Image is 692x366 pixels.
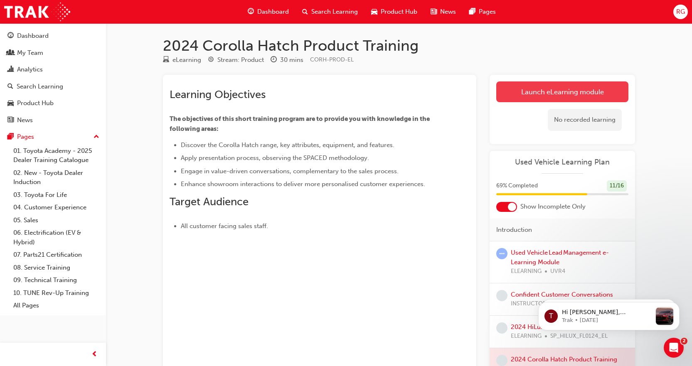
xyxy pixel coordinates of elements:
[10,299,103,312] a: All Pages
[496,355,507,366] span: learningRecordVerb_NONE-icon
[440,7,456,17] span: News
[496,181,538,191] span: 69 % Completed
[496,322,507,334] span: learningRecordVerb_NONE-icon
[10,226,103,248] a: 06. Electrification (EV & Hybrid)
[7,49,14,57] span: people-icon
[3,129,103,145] button: Pages
[172,55,201,65] div: eLearning
[7,100,14,107] span: car-icon
[463,3,502,20] a: pages-iconPages
[431,7,437,17] span: news-icon
[3,28,103,44] a: Dashboard
[302,7,308,17] span: search-icon
[7,117,14,124] span: news-icon
[10,261,103,274] a: 08. Service Training
[3,62,103,77] a: Analytics
[10,214,103,227] a: 05. Sales
[7,133,14,141] span: pages-icon
[257,7,289,17] span: Dashboard
[10,287,103,300] a: 10. TUNE Rev-Up Training
[4,2,70,21] img: Trak
[10,274,103,287] a: 09. Technical Training
[271,55,303,65] div: Duration
[469,7,475,17] span: pages-icon
[673,5,688,19] button: RG
[17,31,49,41] div: Dashboard
[17,132,34,142] div: Pages
[511,332,542,341] span: ELEARNING
[3,45,103,61] a: My Team
[424,3,463,20] a: news-iconNews
[496,157,628,167] a: Used Vehicle Learning Plan
[94,132,99,142] span: up-icon
[17,65,43,74] div: Analytics
[17,98,54,108] div: Product Hub
[3,79,103,94] a: Search Learning
[170,88,266,101] span: Learning Objectives
[511,299,558,309] span: INSTRUCTOR LED
[511,323,599,331] a: 2024 HiLux Product eLearning
[91,349,98,360] span: prev-icon
[17,115,33,125] div: News
[3,113,103,128] a: News
[550,267,565,276] span: UVR4
[607,180,627,192] div: 11 / 16
[3,27,103,129] button: DashboardMy TeamAnalyticsSearch LearningProduct HubNews
[479,7,496,17] span: Pages
[311,7,358,17] span: Search Learning
[217,55,264,65] div: Stream: Product
[248,7,254,17] span: guage-icon
[511,291,613,298] a: Confident Customer Conversations
[163,37,635,55] h1: 2024 Corolla Hatch Product Training
[364,3,424,20] a: car-iconProduct Hub
[208,55,264,65] div: Stream
[181,167,399,175] span: Engage in value-driven conversations, complementary to the sales process.
[181,154,369,162] span: Apply presentation process, observing the SPACED methodology.
[496,248,507,259] span: learningRecordVerb_ATTEMPT-icon
[163,56,169,64] span: learningResourceType_ELEARNING-icon
[181,141,394,149] span: Discover the Corolla Hatch range, key attributes, equipment, and features.
[280,55,303,65] div: 30 mins
[371,7,377,17] span: car-icon
[7,66,14,74] span: chart-icon
[548,109,622,131] div: No recorded learning
[17,48,43,58] div: My Team
[10,248,103,261] a: 07. Parts21 Certification
[36,31,126,39] p: Message from Trak, sent 10w ago
[381,7,417,17] span: Product Hub
[526,285,692,344] iframe: Intercom notifications message
[676,7,685,17] span: RG
[271,56,277,64] span: clock-icon
[181,222,268,230] span: All customer facing sales staff.
[17,82,63,91] div: Search Learning
[496,225,532,235] span: Introduction
[520,202,586,211] span: Show Incomplete Only
[163,55,201,65] div: Type
[36,23,124,211] span: Hi [PERSON_NAME], [PERSON_NAME] has revealed the next-generation RAV4, featuring its first ever P...
[7,83,13,91] span: search-icon
[681,338,687,344] span: 2
[241,3,296,20] a: guage-iconDashboard
[664,338,684,358] iframe: Intercom live chat
[3,96,103,111] a: Product Hub
[7,32,14,40] span: guage-icon
[10,189,103,201] a: 03. Toyota For Life
[496,81,628,102] a: Launch eLearning module
[310,56,354,63] span: Learning resource code
[10,201,103,214] a: 04. Customer Experience
[10,145,103,167] a: 01. Toyota Academy - 2025 Dealer Training Catalogue
[296,3,364,20] a: search-iconSearch Learning
[170,115,431,133] span: The objectives of this short training program are to provide you with knowledge in the following ...
[170,195,249,208] span: Target Audience
[511,249,609,266] a: Used Vehicle Lead Management e-Learning Module
[208,56,214,64] span: target-icon
[10,167,103,189] a: 02. New - Toyota Dealer Induction
[511,267,542,276] span: ELEARNING
[181,180,425,188] span: Enhance showroom interactions to deliver more personalised customer experiences.
[496,290,507,301] span: learningRecordVerb_NONE-icon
